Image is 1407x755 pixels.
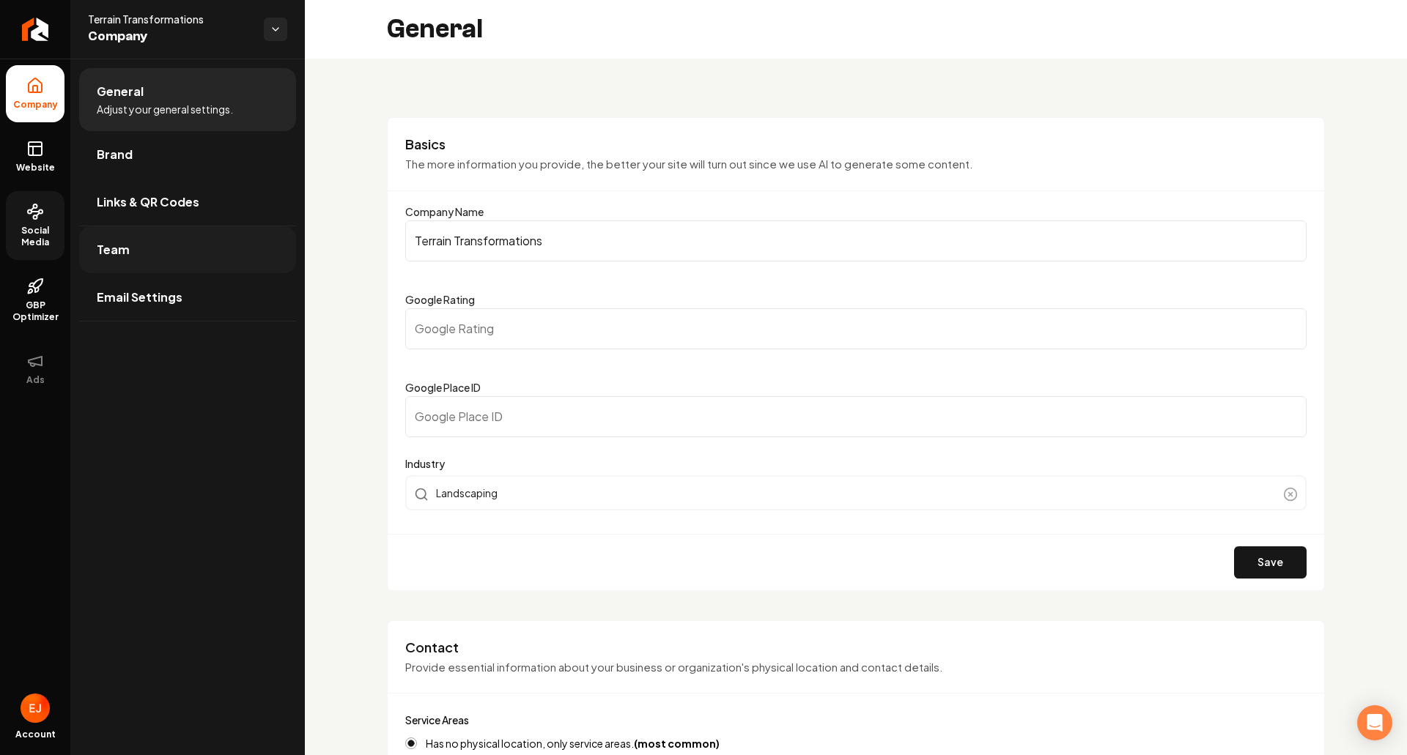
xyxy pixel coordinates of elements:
a: Team [79,226,296,273]
h3: Contact [405,639,1307,656]
span: Ads [21,374,51,386]
img: Rebolt Logo [22,18,49,41]
button: Save [1234,546,1307,579]
label: Has no physical location, only service areas. [426,738,720,748]
input: Google Rating [405,308,1307,349]
h2: General [387,15,483,44]
a: GBP Optimizer [6,266,64,335]
label: Company Name [405,205,484,218]
label: Industry [405,455,1307,472]
span: Email Settings [97,289,182,306]
button: Ads [6,341,64,398]
span: Brand [97,146,133,163]
button: Open user button [21,693,50,723]
p: The more information you provide, the better your site will turn out since we use AI to generate ... [405,156,1307,173]
span: Company [7,99,64,111]
span: Terrain Transformations [88,12,252,26]
img: Eduard Joers [21,693,50,723]
a: Social Media [6,191,64,260]
h3: Basics [405,135,1307,153]
span: General [97,83,144,100]
span: Links & QR Codes [97,193,199,211]
div: Open Intercom Messenger [1357,705,1392,740]
label: Google Rating [405,293,475,306]
a: Brand [79,131,296,178]
input: Company Name [405,220,1307,261]
input: Google Place ID [405,396,1307,437]
span: Account [15,729,56,740]
span: Social Media [6,225,64,248]
a: Email Settings [79,274,296,321]
strong: (most common) [634,737,720,750]
p: Provide essential information about your business or organization's physical location and contact... [405,659,1307,676]
span: Website [10,162,61,174]
a: Website [6,128,64,185]
span: GBP Optimizer [6,300,64,323]
span: Adjust your general settings. [97,102,233,116]
span: Team [97,241,130,259]
span: Company [88,26,252,47]
label: Google Place ID [405,381,481,394]
a: Links & QR Codes [79,179,296,226]
label: Service Areas [405,713,469,726]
